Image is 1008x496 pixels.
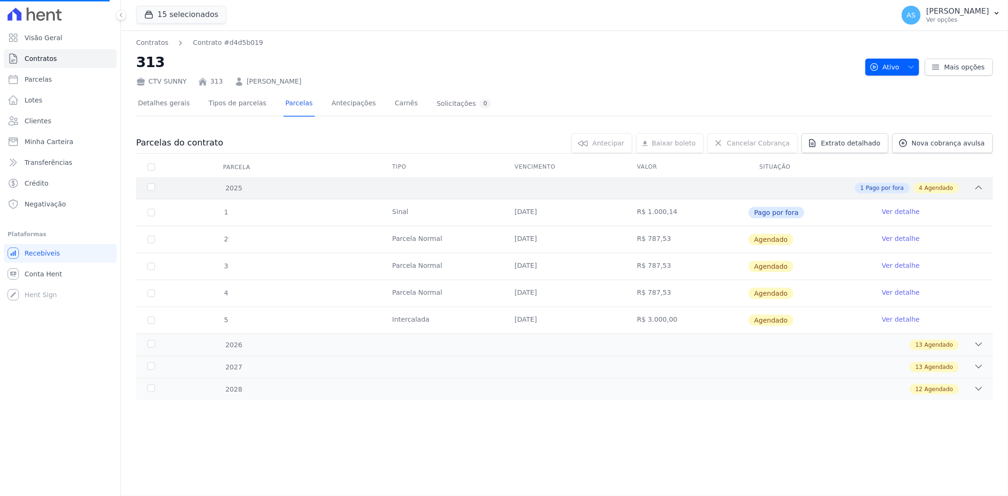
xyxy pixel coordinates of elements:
input: default [147,263,155,270]
span: Lotes [25,95,43,105]
p: Ver opções [926,16,989,24]
a: Carnês [393,92,420,117]
span: Agendado [924,363,953,371]
td: R$ 3.000,00 [626,307,748,334]
span: Contratos [25,54,57,63]
a: Parcelas [284,92,315,117]
span: 2027 [225,362,242,372]
a: Negativação [4,195,117,214]
span: Crédito [25,179,49,188]
span: Negativação [25,199,66,209]
a: Lotes [4,91,117,110]
div: Solicitações [437,99,491,108]
a: Clientes [4,111,117,130]
a: Transferências [4,153,117,172]
span: 2 [223,235,228,243]
span: 3 [223,262,228,270]
td: [DATE] [503,307,626,334]
span: 13 [915,363,922,371]
td: [DATE] [503,280,626,307]
a: Contratos [136,38,168,48]
span: Agendado [749,261,793,272]
td: R$ 787,53 [626,226,748,253]
td: [DATE] [503,253,626,280]
div: Parcela [212,158,262,177]
a: Detalhes gerais [136,92,192,117]
span: Conta Hent [25,269,62,279]
p: [PERSON_NAME] [926,7,989,16]
td: R$ 787,53 [626,253,748,280]
div: Plataformas [8,229,113,240]
input: default [147,290,155,297]
a: Ver detalhe [882,261,920,270]
span: Ativo [870,59,900,76]
th: Vencimento [503,157,626,177]
span: Pago por fora [749,207,804,218]
a: Ver detalhe [882,288,920,297]
div: 0 [480,99,491,108]
span: 2026 [225,340,242,350]
a: Visão Geral [4,28,117,47]
input: default [147,316,155,324]
span: Nova cobrança avulsa [912,138,985,148]
span: 13 [915,341,922,349]
span: 4 [223,289,228,297]
span: Minha Carteira [25,137,73,146]
a: Ver detalhe [882,234,920,243]
span: Clientes [25,116,51,126]
h2: 313 [136,51,858,73]
h3: Parcelas do contrato [136,137,223,148]
span: Agendado [749,315,793,326]
span: Extrato detalhado [821,138,880,148]
span: Parcelas [25,75,52,84]
span: Transferências [25,158,72,167]
span: Pago por fora [866,184,904,192]
span: Agendado [924,184,953,192]
span: 2028 [225,385,242,394]
span: Visão Geral [25,33,62,43]
span: 2025 [225,183,242,193]
td: [DATE] [503,226,626,253]
a: Ver detalhe [882,207,920,216]
td: Intercalada [381,307,503,334]
input: Só é possível selecionar pagamentos em aberto [147,209,155,216]
a: Recebíveis [4,244,117,263]
input: default [147,236,155,243]
th: Valor [626,157,748,177]
span: Agendado [749,288,793,299]
span: 1 [223,208,228,216]
span: Agendado [749,234,793,245]
a: Minha Carteira [4,132,117,151]
td: R$ 1.000,14 [626,199,748,226]
button: 15 selecionados [136,6,226,24]
span: Agendado [924,341,953,349]
nav: Breadcrumb [136,38,858,48]
span: Mais opções [944,62,985,72]
span: Agendado [924,385,953,393]
span: AS [907,12,915,18]
td: Sinal [381,199,503,226]
a: Extrato detalhado [801,133,888,153]
td: [DATE] [503,199,626,226]
button: Ativo [865,59,920,76]
a: Contrato #d4d5b019 [193,38,263,48]
button: AS [PERSON_NAME] Ver opções [894,2,1008,28]
span: 1 [861,184,864,192]
td: Parcela Normal [381,280,503,307]
a: Nova cobrança avulsa [892,133,993,153]
a: Solicitações0 [435,92,493,117]
a: Mais opções [925,59,993,76]
a: Parcelas [4,70,117,89]
span: 4 [919,184,923,192]
span: Recebíveis [25,248,60,258]
a: [PERSON_NAME] [247,77,302,86]
th: Tipo [381,157,503,177]
a: 313 [210,77,223,86]
a: Conta Hent [4,265,117,283]
div: CTV SUNNY [136,77,187,86]
a: Antecipações [330,92,378,117]
a: Crédito [4,174,117,193]
td: Parcela Normal [381,226,503,253]
nav: Breadcrumb [136,38,263,48]
span: 5 [223,316,228,324]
